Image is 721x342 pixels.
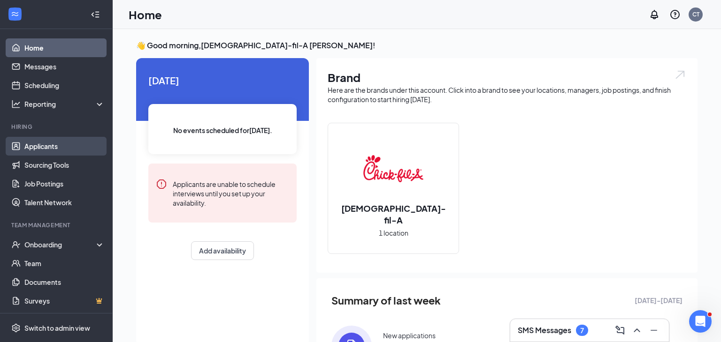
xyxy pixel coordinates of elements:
[24,193,105,212] a: Talent Network
[24,99,105,109] div: Reporting
[669,9,681,20] svg: QuestionInfo
[24,254,105,273] a: Team
[383,331,436,340] div: New applications
[24,273,105,291] a: Documents
[11,123,103,131] div: Hiring
[613,323,628,338] button: ComposeMessage
[629,323,644,338] button: ChevronUp
[328,69,686,85] h1: Brand
[11,240,21,249] svg: UserCheck
[11,99,21,109] svg: Analysis
[24,291,105,310] a: SurveysCrown
[648,325,660,336] svg: Minimize
[24,174,105,193] a: Job Postings
[11,323,21,333] svg: Settings
[379,228,408,238] span: 1 location
[24,38,105,57] a: Home
[148,73,297,88] span: [DATE]
[649,9,660,20] svg: Notifications
[692,10,699,18] div: CT
[646,323,661,338] button: Minimize
[173,125,272,135] span: No events scheduled for [DATE] .
[689,310,712,333] iframe: Intercom live chat
[24,57,105,76] a: Messages
[136,40,698,51] h3: 👋 Good morning, [DEMOGRAPHIC_DATA]-fil-A [PERSON_NAME] !
[363,139,423,199] img: Chick-fil-A
[173,178,289,208] div: Applicants are unable to schedule interviews until you set up your availability.
[24,137,105,156] a: Applicants
[328,85,686,104] div: Here are the brands under this account. Click into a brand to see your locations, managers, job p...
[518,325,571,335] h3: SMS Messages
[11,221,103,229] div: Team Management
[580,327,584,335] div: 7
[631,325,643,336] svg: ChevronUp
[10,9,20,19] svg: WorkstreamLogo
[614,325,626,336] svg: ComposeMessage
[24,323,90,333] div: Switch to admin view
[331,292,441,309] span: Summary of last week
[191,241,254,260] button: Add availability
[635,295,683,305] span: [DATE] - [DATE]
[129,7,162,22] h1: Home
[24,156,105,174] a: Sourcing Tools
[328,202,459,226] h2: [DEMOGRAPHIC_DATA]-fil-A
[156,178,167,190] svg: Error
[24,76,105,95] a: Scheduling
[91,10,100,19] svg: Collapse
[24,240,97,249] div: Onboarding
[674,69,686,80] img: open.6027fd2a22e1237b5b06.svg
